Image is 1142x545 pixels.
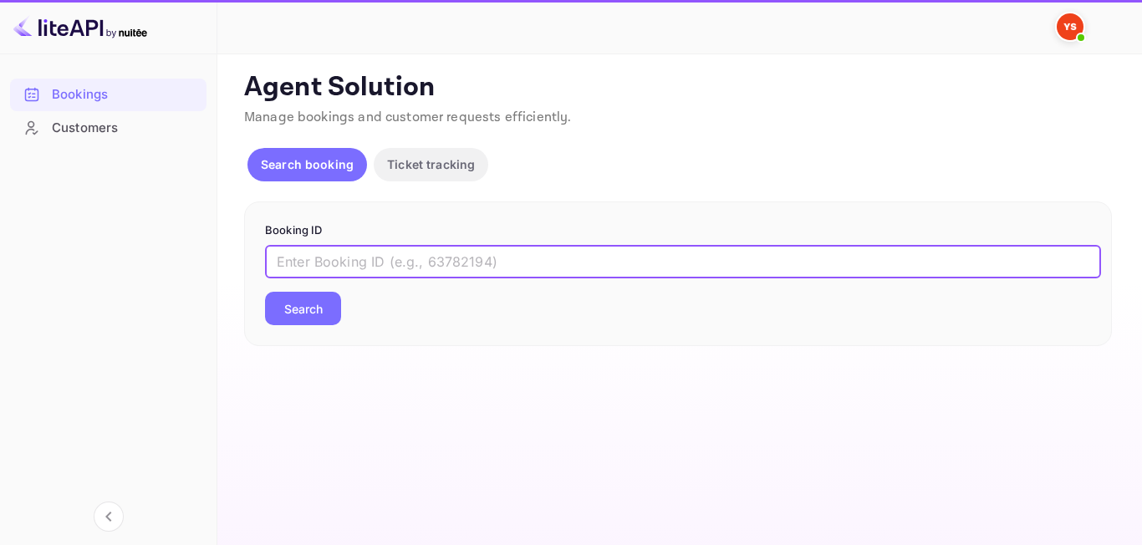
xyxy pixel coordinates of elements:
button: Search [265,292,341,325]
a: Customers [10,112,206,143]
div: Bookings [52,85,198,104]
button: Collapse navigation [94,502,124,532]
img: Yandex Support [1057,13,1083,40]
div: Bookings [10,79,206,111]
a: Bookings [10,79,206,110]
div: Customers [52,119,198,138]
input: Enter Booking ID (e.g., 63782194) [265,245,1101,278]
img: LiteAPI logo [13,13,147,40]
p: Booking ID [265,222,1091,239]
span: Manage bookings and customer requests efficiently. [244,109,572,126]
p: Search booking [261,155,354,173]
div: Customers [10,112,206,145]
p: Agent Solution [244,71,1112,104]
p: Ticket tracking [387,155,475,173]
